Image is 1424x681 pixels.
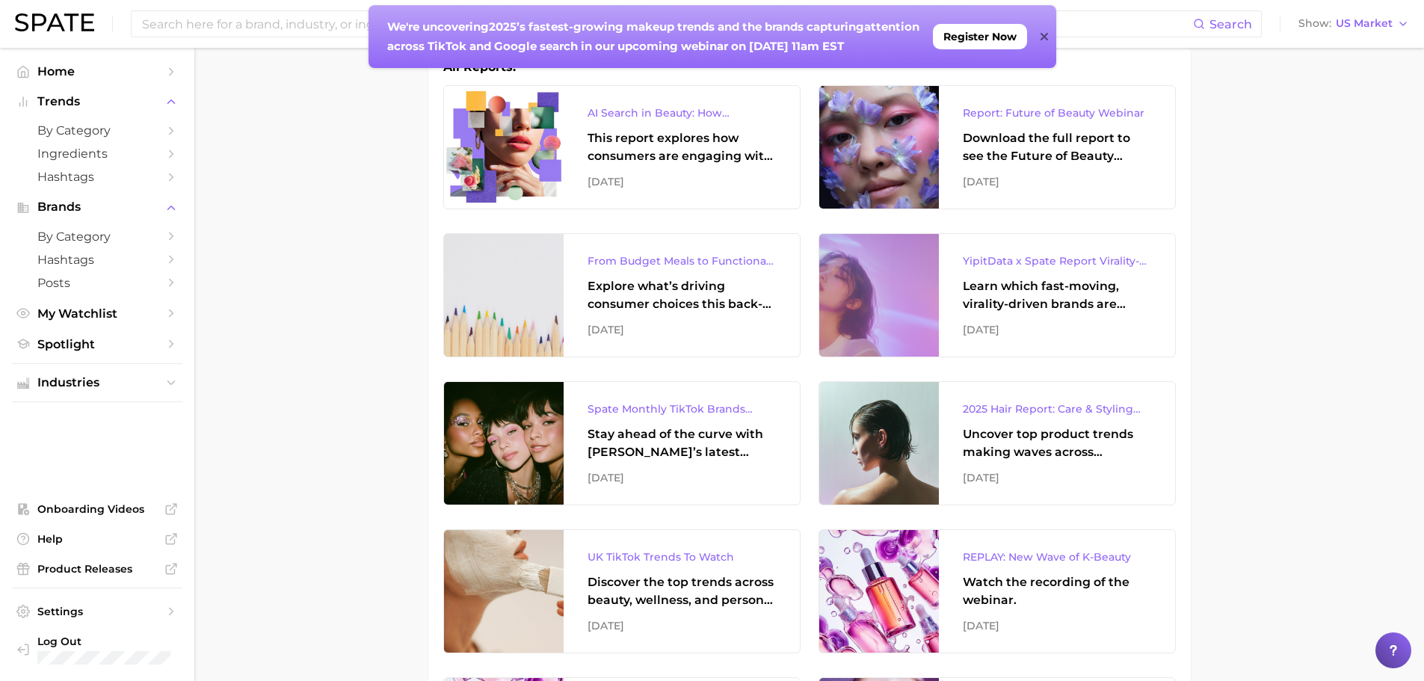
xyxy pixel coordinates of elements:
span: Spotlight [37,337,157,351]
span: US Market [1336,19,1393,28]
span: Home [37,64,157,78]
div: This report explores how consumers are engaging with AI-powered search tools — and what it means ... [588,129,776,165]
a: REPLAY: New Wave of K-BeautyWatch the recording of the webinar.[DATE] [819,529,1176,653]
span: Posts [37,276,157,290]
a: Ingredients [12,142,182,165]
input: Search here for a brand, industry, or ingredient [141,11,1193,37]
button: Industries [12,372,182,394]
div: [DATE] [963,321,1151,339]
div: From Budget Meals to Functional Snacks: Food & Beverage Trends Shaping Consumer Behavior This Sch... [588,252,776,270]
button: ShowUS Market [1295,14,1413,34]
div: Report: Future of Beauty Webinar [963,104,1151,122]
a: From Budget Meals to Functional Snacks: Food & Beverage Trends Shaping Consumer Behavior This Sch... [443,233,801,357]
a: My Watchlist [12,302,182,325]
span: Search [1209,17,1252,31]
a: Help [12,528,182,550]
a: YipitData x Spate Report Virality-Driven Brands Are Taking a Slice of the Beauty PieLearn which f... [819,233,1176,357]
div: 2025 Hair Report: Care & Styling Products [963,400,1151,418]
a: Log out. Currently logged in with e-mail ltal@gattefossecorp.com. [12,630,182,669]
div: YipitData x Spate Report Virality-Driven Brands Are Taking a Slice of the Beauty Pie [963,252,1151,270]
div: Watch the recording of the webinar. [963,573,1151,609]
a: Onboarding Videos [12,498,182,520]
span: My Watchlist [37,306,157,321]
a: Spotlight [12,333,182,356]
a: Settings [12,600,182,623]
span: Hashtags [37,253,157,267]
span: by Category [37,123,157,138]
a: Product Releases [12,558,182,580]
span: by Category [37,229,157,244]
span: Log Out [37,635,170,648]
div: [DATE] [588,173,776,191]
div: [DATE] [588,617,776,635]
div: Download the full report to see the Future of Beauty trends we unpacked during the webinar. [963,129,1151,165]
span: Onboarding Videos [37,502,157,516]
a: AI Search in Beauty: How Consumers Are Using ChatGPT vs. Google SearchThis report explores how co... [443,85,801,209]
div: [DATE] [588,469,776,487]
div: [DATE] [963,617,1151,635]
a: 2025 Hair Report: Care & Styling ProductsUncover top product trends making waves across platforms... [819,381,1176,505]
div: Learn which fast-moving, virality-driven brands are leading the pack, the risks of viral growth, ... [963,277,1151,313]
a: by Category [12,119,182,142]
span: Ingredients [37,147,157,161]
a: Hashtags [12,165,182,188]
span: Industries [37,376,157,389]
div: REPLAY: New Wave of K-Beauty [963,548,1151,566]
div: [DATE] [963,173,1151,191]
button: Brands [12,196,182,218]
div: Uncover top product trends making waves across platforms — along with key insights into benefits,... [963,425,1151,461]
a: Posts [12,271,182,295]
div: Stay ahead of the curve with [PERSON_NAME]’s latest monthly tracker, spotlighting the fastest-gro... [588,425,776,461]
div: Explore what’s driving consumer choices this back-to-school season From budget-friendly meals to ... [588,277,776,313]
a: Spate Monthly TikTok Brands TrackerStay ahead of the curve with [PERSON_NAME]’s latest monthly tr... [443,381,801,505]
img: SPATE [15,13,94,31]
span: Settings [37,605,157,618]
button: Trends [12,90,182,113]
span: Trends [37,95,157,108]
a: by Category [12,225,182,248]
div: Discover the top trends across beauty, wellness, and personal care on TikTok [GEOGRAPHIC_DATA]. [588,573,776,609]
div: [DATE] [588,321,776,339]
div: [DATE] [963,469,1151,487]
span: Brands [37,200,157,214]
div: Spate Monthly TikTok Brands Tracker [588,400,776,418]
span: Product Releases [37,562,157,576]
a: UK TikTok Trends To WatchDiscover the top trends across beauty, wellness, and personal care on Ti... [443,529,801,653]
div: UK TikTok Trends To Watch [588,548,776,566]
a: Home [12,60,182,83]
a: Hashtags [12,248,182,271]
span: Help [37,532,157,546]
div: AI Search in Beauty: How Consumers Are Using ChatGPT vs. Google Search [588,104,776,122]
span: Show [1298,19,1331,28]
a: Report: Future of Beauty WebinarDownload the full report to see the Future of Beauty trends we un... [819,85,1176,209]
span: Hashtags [37,170,157,184]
